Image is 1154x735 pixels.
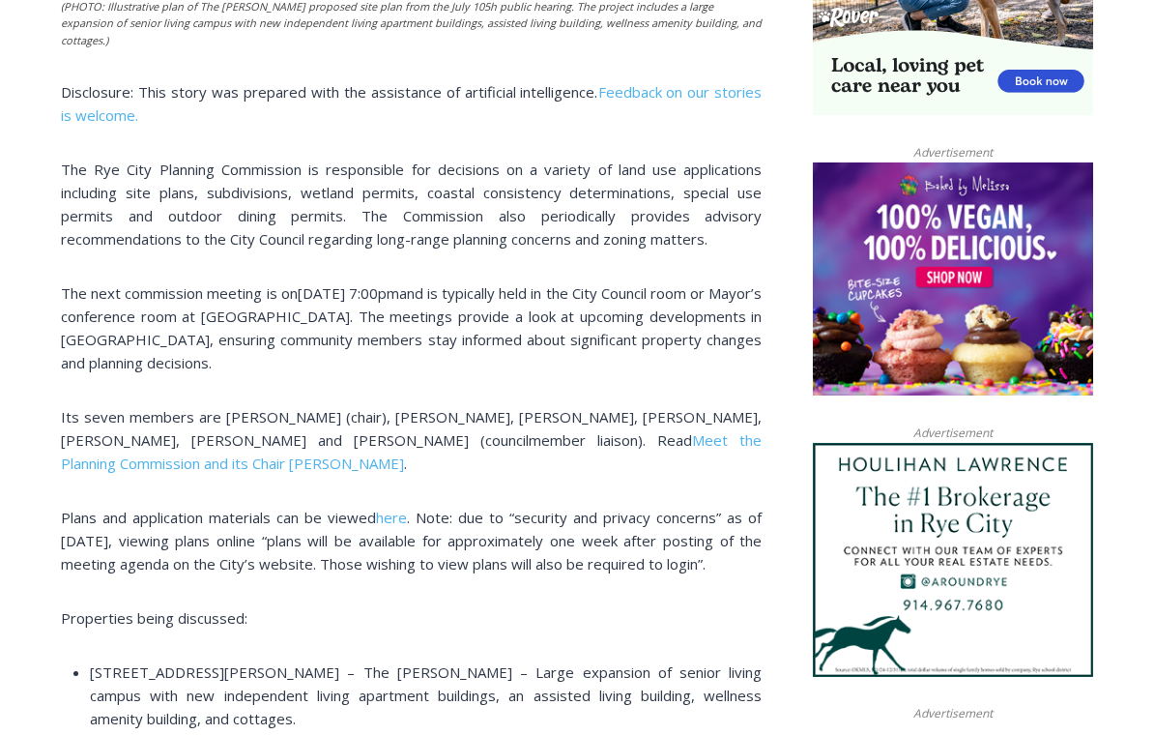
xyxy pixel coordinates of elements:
p: The next commission meeting is on and is typically held in the City Council room or Mayor’s confe... [61,281,762,374]
p: Disclosure: This story was prepared with the assistance of artificial intelligence. [61,80,762,127]
span: . Note: due to “security and privacy concerns” as of [DATE], viewing plans online “plans will be ... [61,508,762,573]
a: Open Tues. - Sun. [PHONE_NUMBER] [1,194,194,241]
p: The Rye City Planning Commission is responsible for decisions on a variety of land use applicatio... [61,158,762,250]
span: Intern @ [DOMAIN_NAME] [505,192,896,236]
div: "I learned about the history of a place I’d honestly never considered even as a resident of [GEOG... [488,1,913,188]
div: Located at [STREET_ADDRESS][PERSON_NAME] [198,121,274,231]
span: Advertisement [894,424,1012,442]
a: Intern @ [DOMAIN_NAME] [465,188,937,241]
span: Advertisement [894,143,1012,162]
span: Open Tues. - Sun. [PHONE_NUMBER] [6,199,189,273]
span: [STREET_ADDRESS][PERSON_NAME] – The [PERSON_NAME] – Large expansion of senior living campus with ... [90,662,762,728]
a: Meet the Planning Commission and its Chair [PERSON_NAME] [61,430,762,473]
img: Houlihan Lawrence The #1 Brokerage in Rye City [813,443,1093,677]
a: Feedback on our stories is welcome. [61,82,762,125]
span: Advertisement [894,704,1012,722]
img: Baked by Melissa [813,162,1093,397]
p: Properties being discussed: [61,606,762,630]
span: [DATE] 7:00pm [298,283,399,303]
a: here [376,508,407,527]
span: Plans and application materials can be viewed [61,508,376,527]
p: Its seven members are [PERSON_NAME] (chair), [PERSON_NAME], [PERSON_NAME], [PERSON_NAME], [PERSON... [61,405,762,475]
